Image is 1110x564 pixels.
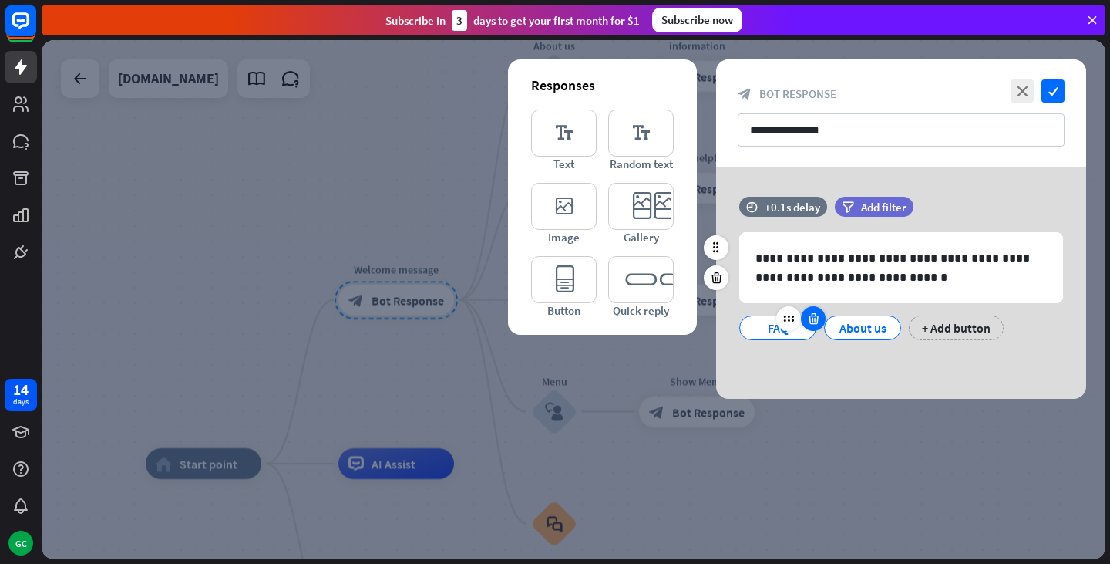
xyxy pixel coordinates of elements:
div: Subscribe in days to get your first month for $1 [385,10,640,31]
div: 3 [452,10,467,31]
div: FAQ [752,316,803,339]
i: close [1011,79,1034,103]
span: Bot Response [759,86,836,101]
div: About us [837,316,888,339]
div: Subscribe now [652,8,742,32]
i: filter [842,201,854,213]
i: check [1041,79,1065,103]
div: days [13,397,29,407]
span: Add filter [861,200,906,214]
div: +0.1s delay [765,200,820,214]
div: + Add button [909,316,1004,340]
i: time [746,201,758,212]
i: block_bot_response [738,87,752,101]
a: 14 days [5,379,37,411]
button: Open LiveChat chat widget [12,6,59,52]
div: 14 [13,383,29,397]
div: GC [8,531,33,556]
